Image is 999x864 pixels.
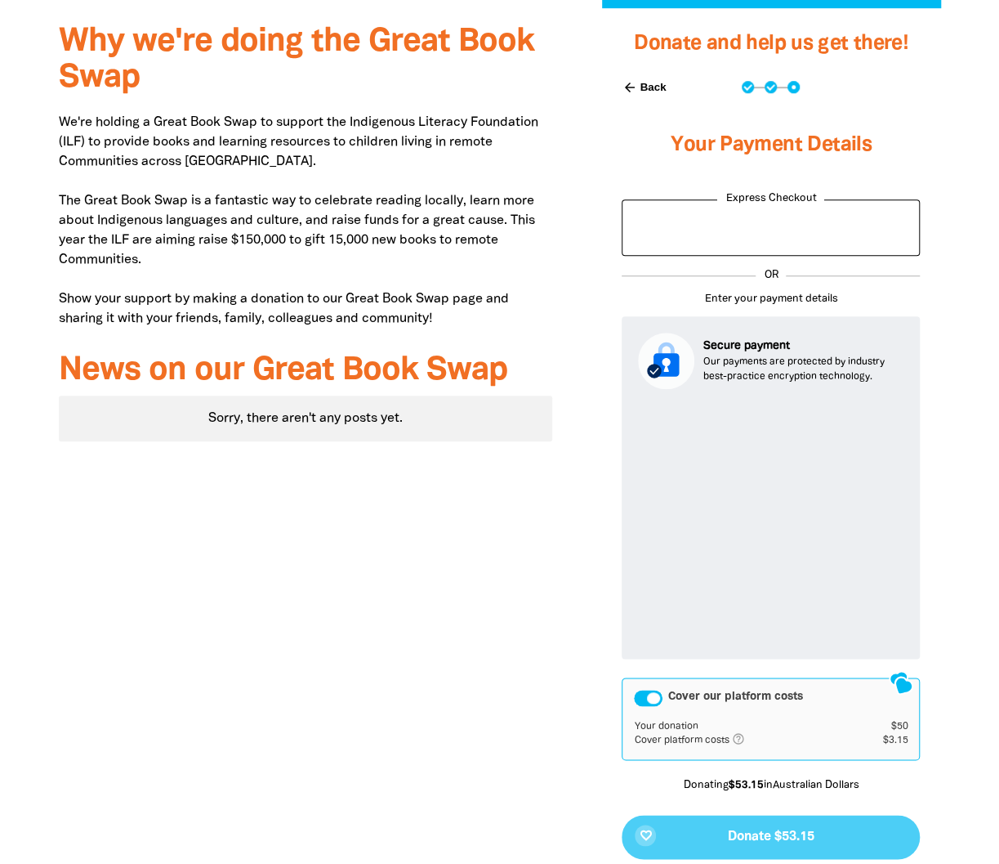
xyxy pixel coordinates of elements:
[622,113,920,178] h3: Your Payment Details
[702,355,903,384] p: Our payments are protected by industry best-practice encryption technology.
[634,34,908,53] span: Donate and help us get there!
[717,191,824,208] legend: Express Checkout
[59,396,553,441] div: Sorry, there aren't any posts yet.
[622,292,920,308] p: Enter your payment details
[615,74,672,101] button: Back
[702,338,903,355] p: Secure payment
[756,268,786,284] p: OR
[634,732,857,747] td: Cover platform costs
[631,208,911,244] iframe: PayPal-paypal
[622,778,920,795] p: Donating in Australian Dollars
[59,353,553,389] h3: News on our Great Book Swap
[731,732,757,745] i: help_outlined
[858,732,908,747] td: $3.15
[742,81,754,93] button: Navigate to step 1 of 3 to enter your donation amount
[59,27,534,93] span: Why we're doing the Great Book Swap
[59,113,553,329] p: We're holding a Great Book Swap to support the Indigenous Literacy Foundation (ILF) to provide bo...
[622,80,636,95] i: arrow_back
[787,81,800,93] button: Navigate to step 3 of 3 to enter your payment details
[765,81,777,93] button: Navigate to step 2 of 3 to enter your details
[634,720,857,733] td: Your donation
[635,402,907,647] iframe: Secure payment input frame
[634,690,662,706] button: Cover our platform costs
[728,781,763,790] b: $53.15
[59,396,553,441] div: Paginated content
[858,720,908,733] td: $50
